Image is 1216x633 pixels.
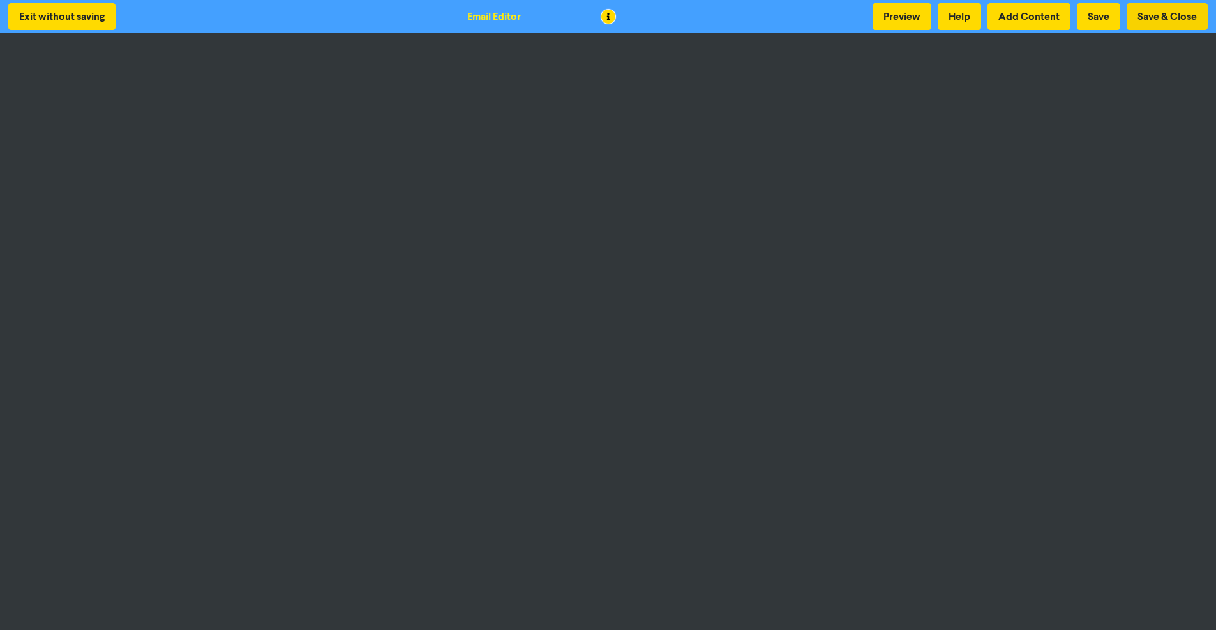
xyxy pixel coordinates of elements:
[987,3,1070,30] button: Add Content
[8,3,116,30] button: Exit without saving
[938,3,981,30] button: Help
[873,3,931,30] button: Preview
[1127,3,1208,30] button: Save & Close
[467,9,521,24] div: Email Editor
[1077,3,1120,30] button: Save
